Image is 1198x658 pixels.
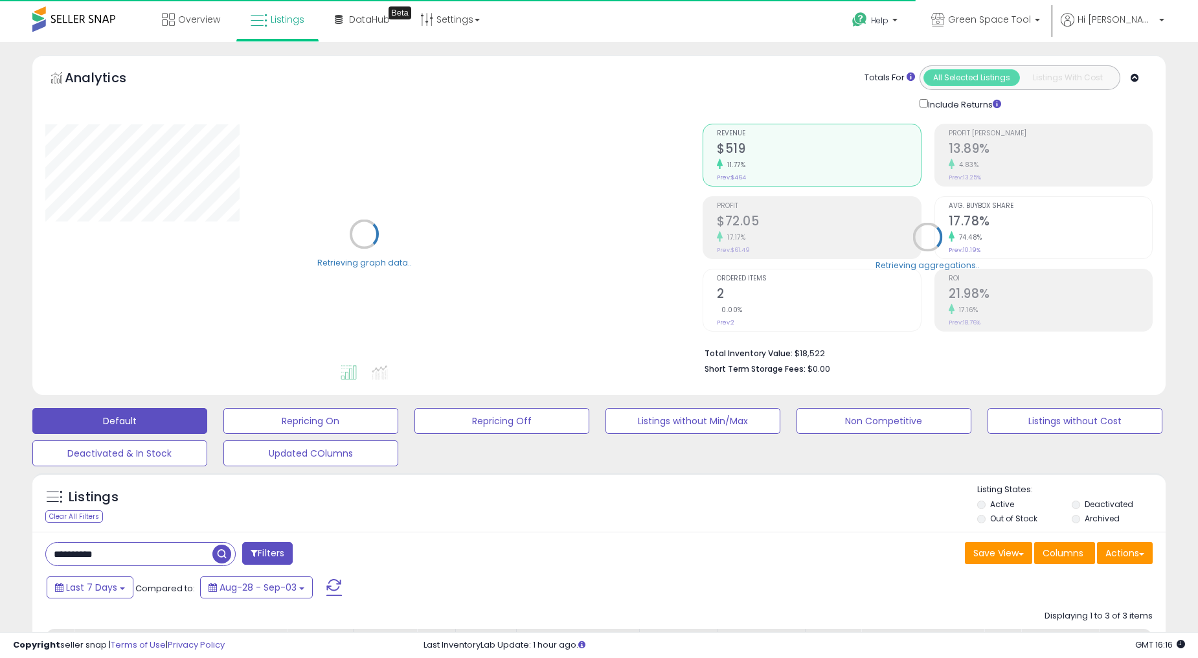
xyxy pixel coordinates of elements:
[69,488,119,506] h5: Listings
[1078,13,1155,26] span: Hi [PERSON_NAME]
[1085,499,1133,510] label: Deactivated
[876,259,980,271] div: Retrieving aggregations..
[271,13,304,26] span: Listings
[965,542,1032,564] button: Save View
[13,639,225,652] div: seller snap | |
[1019,69,1116,86] button: Listings With Cost
[66,581,117,594] span: Last 7 Days
[424,639,1186,652] div: Last InventoryLab Update: 1 hour ago.
[47,576,133,598] button: Last 7 Days
[852,12,868,28] i: Get Help
[32,408,207,434] button: Default
[871,15,888,26] span: Help
[923,69,1020,86] button: All Selected Listings
[223,440,398,466] button: Updated COlumns
[1061,13,1164,42] a: Hi [PERSON_NAME]
[317,256,412,268] div: Retrieving graph data..
[220,581,297,594] span: Aug-28 - Sep-03
[990,499,1014,510] label: Active
[349,13,390,26] span: DataHub
[45,510,103,523] div: Clear All Filters
[948,13,1031,26] span: Green Space Tool
[32,440,207,466] button: Deactivated & In Stock
[977,484,1166,496] p: Listing States:
[223,408,398,434] button: Repricing On
[200,576,313,598] button: Aug-28 - Sep-03
[797,408,971,434] button: Non Competitive
[605,408,780,434] button: Listings without Min/Max
[988,408,1162,434] button: Listings without Cost
[135,582,195,595] span: Compared to:
[13,639,60,651] strong: Copyright
[990,513,1037,524] label: Out of Stock
[389,6,411,19] div: Tooltip anchor
[842,2,910,42] a: Help
[111,639,166,651] a: Terms of Use
[1034,542,1095,564] button: Columns
[1135,639,1185,651] span: 2025-09-11 16:16 GMT
[414,408,589,434] button: Repricing Off
[168,639,225,651] a: Privacy Policy
[1085,513,1120,524] label: Archived
[1097,542,1153,564] button: Actions
[178,13,220,26] span: Overview
[910,96,1017,111] div: Include Returns
[242,542,293,565] button: Filters
[1043,547,1083,560] span: Columns
[1045,610,1153,622] div: Displaying 1 to 3 of 3 items
[65,69,152,90] h5: Analytics
[865,72,915,84] div: Totals For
